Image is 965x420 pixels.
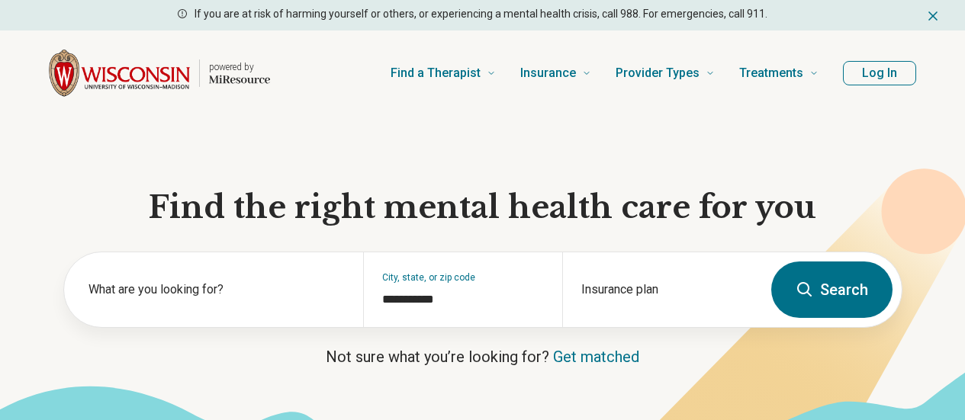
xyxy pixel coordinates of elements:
[391,63,481,84] span: Find a Therapist
[843,61,916,85] button: Log In
[209,61,270,73] p: powered by
[616,63,700,84] span: Provider Types
[771,261,893,318] button: Search
[553,348,639,366] a: Get matched
[520,63,576,84] span: Insurance
[739,43,819,104] a: Treatments
[925,6,941,24] button: Dismiss
[195,6,767,22] p: If you are at risk of harming yourself or others, or experiencing a mental health crisis, call 98...
[520,43,591,104] a: Insurance
[391,43,496,104] a: Find a Therapist
[63,188,902,227] h1: Find the right mental health care for you
[49,49,270,98] a: Home page
[88,281,345,299] label: What are you looking for?
[739,63,803,84] span: Treatments
[616,43,715,104] a: Provider Types
[63,346,902,367] p: Not sure what you’re looking for?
